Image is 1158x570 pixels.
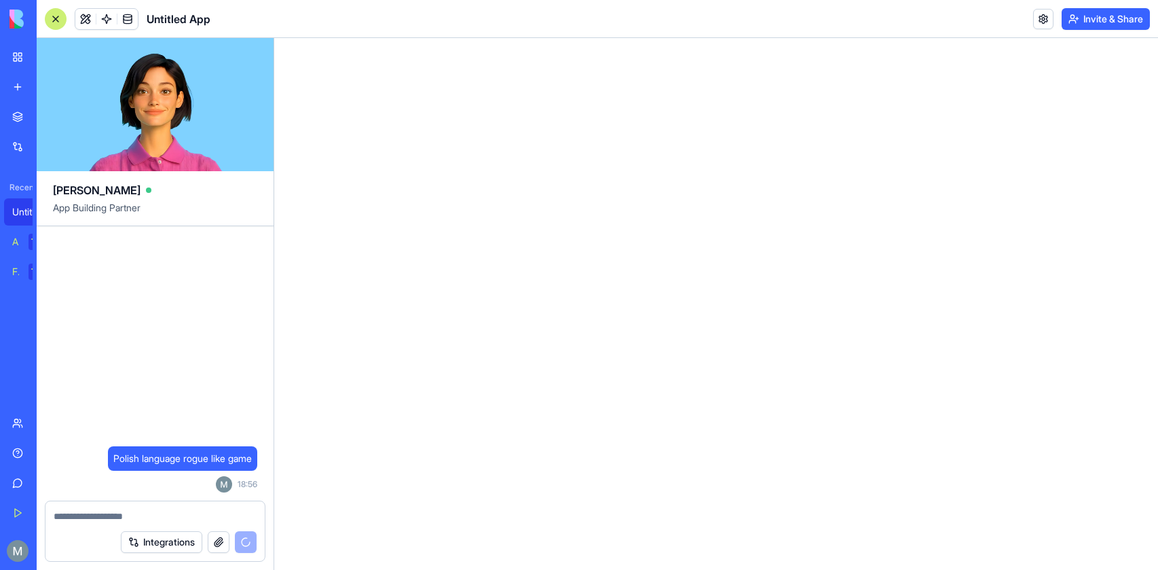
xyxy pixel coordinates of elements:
[12,205,50,219] div: Untitled App
[12,235,19,249] div: AI Logo Generator
[4,228,58,255] a: AI Logo GeneratorTRY
[10,10,94,29] img: logo
[12,265,19,279] div: Feedback Form
[4,198,58,226] a: Untitled App
[121,531,202,553] button: Integrations
[4,182,33,193] span: Recent
[147,11,210,27] span: Untitled App
[216,476,232,493] img: ACg8ocIanikt-EdOMlWOvyToHXR6WPWfDmEewHUSugwgcf7uBk-1aA=s96-c
[53,182,141,198] span: [PERSON_NAME]
[29,234,50,250] div: TRY
[53,201,257,226] span: App Building Partner
[7,540,29,562] img: ACg8ocIanikt-EdOMlWOvyToHXR6WPWfDmEewHUSugwgcf7uBk-1aA=s96-c
[29,264,50,280] div: TRY
[238,479,257,490] span: 18:56
[4,258,58,285] a: Feedback FormTRY
[113,452,252,465] span: Polish language rogue like game
[1062,8,1150,30] button: Invite & Share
